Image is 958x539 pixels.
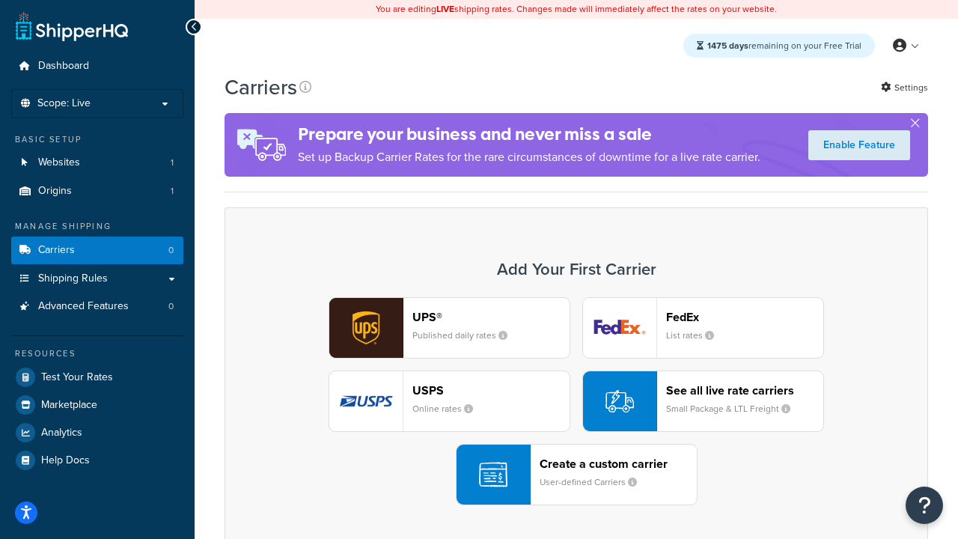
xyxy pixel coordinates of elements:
a: Websites 1 [11,149,183,177]
a: Dashboard [11,52,183,80]
header: UPS® [412,310,570,324]
span: Help Docs [41,454,90,467]
small: Small Package & LTL Freight [666,402,802,415]
li: Carriers [11,237,183,264]
span: Marketplace [41,399,97,412]
a: ShipperHQ Home [16,11,128,41]
a: Origins 1 [11,177,183,205]
h3: Add Your First Carrier [240,261,912,278]
strong: 1475 days [707,39,748,52]
small: List rates [666,329,726,342]
a: Shipping Rules [11,265,183,293]
a: Carriers 0 [11,237,183,264]
span: 0 [168,300,174,313]
header: Create a custom carrier [540,457,697,471]
span: Carriers [38,244,75,257]
img: usps logo [329,371,403,431]
button: ups logoUPS®Published daily rates [329,297,570,359]
button: fedEx logoFedExList rates [582,297,824,359]
img: icon-carrier-custom-c93b8a24.svg [479,460,507,489]
h1: Carriers [225,73,297,102]
div: remaining on your Free Trial [683,34,875,58]
button: See all live rate carriersSmall Package & LTL Freight [582,371,824,432]
a: Test Your Rates [11,364,183,391]
span: Dashboard [38,60,89,73]
div: Manage Shipping [11,220,183,233]
a: Help Docs [11,447,183,474]
span: Test Your Rates [41,371,113,384]
span: 0 [168,244,174,257]
small: Published daily rates [412,329,519,342]
a: Advanced Features 0 [11,293,183,320]
span: Analytics [41,427,82,439]
span: Scope: Live [37,97,91,110]
button: usps logoUSPSOnline rates [329,371,570,432]
h4: Prepare your business and never miss a sale [298,122,760,147]
img: ad-rules-rateshop-fe6ec290ccb7230408bd80ed9643f0289d75e0ffd9eb532fc0e269fcd187b520.png [225,113,298,177]
p: Set up Backup Carrier Rates for the rare circumstances of downtime for a live rate carrier. [298,147,760,168]
span: Websites [38,156,80,169]
header: See all live rate carriers [666,383,823,398]
span: Shipping Rules [38,272,108,285]
a: Settings [881,77,928,98]
span: Advanced Features [38,300,129,313]
div: Basic Setup [11,133,183,146]
small: User-defined Carriers [540,475,649,489]
div: Resources [11,347,183,360]
a: Marketplace [11,392,183,418]
header: FedEx [666,310,823,324]
span: 1 [171,156,174,169]
span: Origins [38,185,72,198]
header: USPS [412,383,570,398]
button: Create a custom carrierUser-defined Carriers [456,444,698,505]
span: 1 [171,185,174,198]
li: Websites [11,149,183,177]
a: Enable Feature [808,130,910,160]
img: fedEx logo [583,298,656,358]
img: icon-carrier-liverate-becf4550.svg [605,387,634,415]
button: Open Resource Center [906,487,943,524]
li: Origins [11,177,183,205]
small: Online rates [412,402,485,415]
a: Analytics [11,419,183,446]
b: LIVE [436,2,454,16]
img: ups logo [329,298,403,358]
li: Advanced Features [11,293,183,320]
